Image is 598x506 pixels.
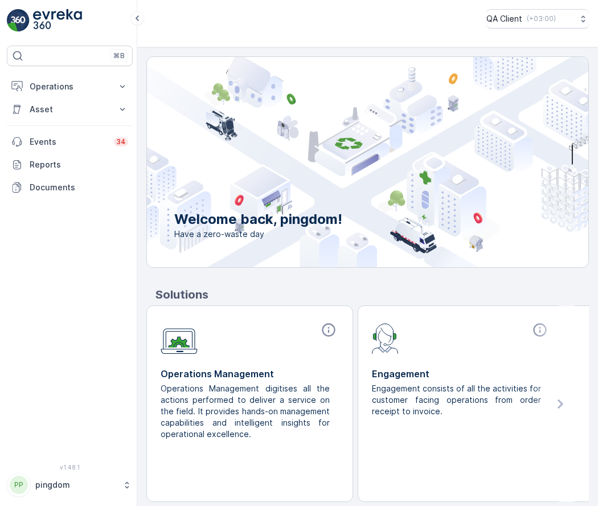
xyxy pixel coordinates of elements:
a: Documents [7,176,133,199]
p: ( +03:00 ) [527,14,556,23]
p: Documents [30,182,128,193]
img: module-icon [161,322,198,354]
button: Asset [7,98,133,121]
p: Welcome back, pingdom! [174,210,342,228]
div: PP [10,476,28,494]
p: ⌘B [113,51,125,60]
button: PPpingdom [7,473,133,497]
p: Operations [30,81,110,92]
p: Solutions [155,286,589,303]
button: QA Client(+03:00) [486,9,589,28]
p: Reports [30,159,128,170]
img: city illustration [96,57,588,267]
img: logo [7,9,30,32]
img: logo_light-DOdMpM7g.png [33,9,82,32]
p: Asset [30,104,110,115]
span: Have a zero-waste day [174,228,342,240]
p: 34 [116,137,126,146]
p: Operations Management [161,367,339,381]
span: v 1.48.1 [7,464,133,471]
a: Reports [7,153,133,176]
p: Events [30,136,107,148]
p: Engagement [372,367,550,381]
a: Events34 [7,130,133,153]
p: pingdom [35,479,117,491]
button: Operations [7,75,133,98]
p: Engagement consists of all the activities for customer facing operations from order receipt to in... [372,383,541,417]
img: module-icon [372,322,399,354]
p: Operations Management digitises all the actions performed to deliver a service on the field. It p... [161,383,330,440]
p: QA Client [486,13,522,25]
